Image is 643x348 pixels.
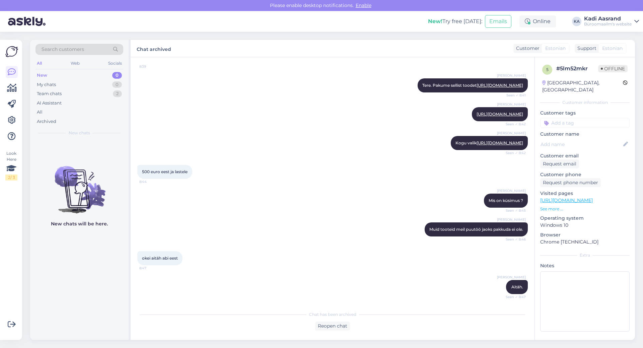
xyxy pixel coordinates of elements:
p: Customer tags [540,110,630,117]
div: All [37,109,43,116]
a: Kadi AasrandBüroomaailm's website [584,16,639,27]
div: Look Here [5,150,17,181]
p: New chats will be here. [51,220,108,227]
div: Try free [DATE]: [428,17,482,25]
p: Windows 10 [540,222,630,229]
span: Estonian [602,45,623,52]
p: Customer email [540,152,630,159]
p: Browser [540,231,630,238]
div: New [37,72,47,79]
div: 0 [112,72,122,79]
span: 8:39 [139,64,164,69]
a: [URL][DOMAIN_NAME] [540,197,593,203]
span: Tere. Pakume sellist toodet [422,83,523,88]
span: Enable [354,2,373,8]
div: Kadi Aasrand [584,16,632,21]
span: Muid tooteid meil puutöö jaoks pakkuda ei ole. [429,227,523,232]
div: My chats [37,81,56,88]
span: [PERSON_NAME] [497,217,526,222]
div: 2 / 3 [5,175,17,181]
div: Request phone number [540,178,601,187]
p: Customer phone [540,171,630,178]
span: 500 euro eest ja lastele [142,169,188,174]
div: Web [69,59,81,68]
p: Notes [540,262,630,269]
p: Customer name [540,131,630,138]
div: # 5lm52mkr [556,65,598,73]
p: Visited pages [540,190,630,197]
span: [PERSON_NAME] [497,102,526,107]
a: [URL][DOMAIN_NAME] [477,140,523,145]
b: New! [428,18,442,24]
label: Chat archived [137,44,171,53]
span: [PERSON_NAME] [497,131,526,136]
span: Seen ✓ 8:45 [501,208,526,213]
span: Seen ✓ 8:42 [501,122,526,127]
div: 0 [112,81,122,88]
a: [URL][DOMAIN_NAME] [477,112,523,117]
div: Büroomaailm's website [584,21,632,27]
img: Askly Logo [5,45,18,58]
span: Seen ✓ 8:42 [501,150,526,155]
p: See more ... [540,206,630,212]
input: Add a tag [540,118,630,128]
span: [PERSON_NAME] [497,275,526,280]
div: Customer [513,45,540,52]
p: Operating system [540,215,630,222]
span: Search customers [42,46,84,53]
img: No chats [30,154,129,214]
span: Aitäh. [511,284,523,289]
div: Socials [107,59,123,68]
div: Team chats [37,90,62,97]
div: Reopen chat [315,322,350,331]
div: Support [575,45,596,52]
span: okei aitäh abi eest [142,256,178,261]
span: Kogu valik [455,140,523,145]
span: 5 [546,67,549,72]
div: Online [519,15,556,27]
span: 8:44 [139,179,164,184]
div: KA [572,17,581,26]
a: [URL][DOMAIN_NAME] [477,83,523,88]
span: New chats [69,130,90,136]
div: Customer information [540,99,630,106]
span: 8:47 [139,266,164,271]
div: [GEOGRAPHIC_DATA], [GEOGRAPHIC_DATA] [542,79,623,93]
div: Archived [37,118,56,125]
input: Add name [541,141,622,148]
span: [PERSON_NAME] [497,73,526,78]
div: Extra [540,252,630,258]
span: Mis on küsimus ? [489,198,523,203]
p: Chrome [TECHNICAL_ID] [540,238,630,246]
button: Emails [485,15,511,28]
span: Seen ✓ 8:41 [501,93,526,98]
div: AI Assistant [37,100,62,107]
span: Estonian [545,45,566,52]
span: [PERSON_NAME] [497,188,526,193]
span: Offline [598,65,628,72]
span: Seen ✓ 8:47 [501,294,526,299]
div: All [35,59,43,68]
span: Chat has been archived [309,311,356,318]
div: 2 [113,90,122,97]
span: Seen ✓ 8:46 [501,237,526,242]
div: Request email [540,159,579,168]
